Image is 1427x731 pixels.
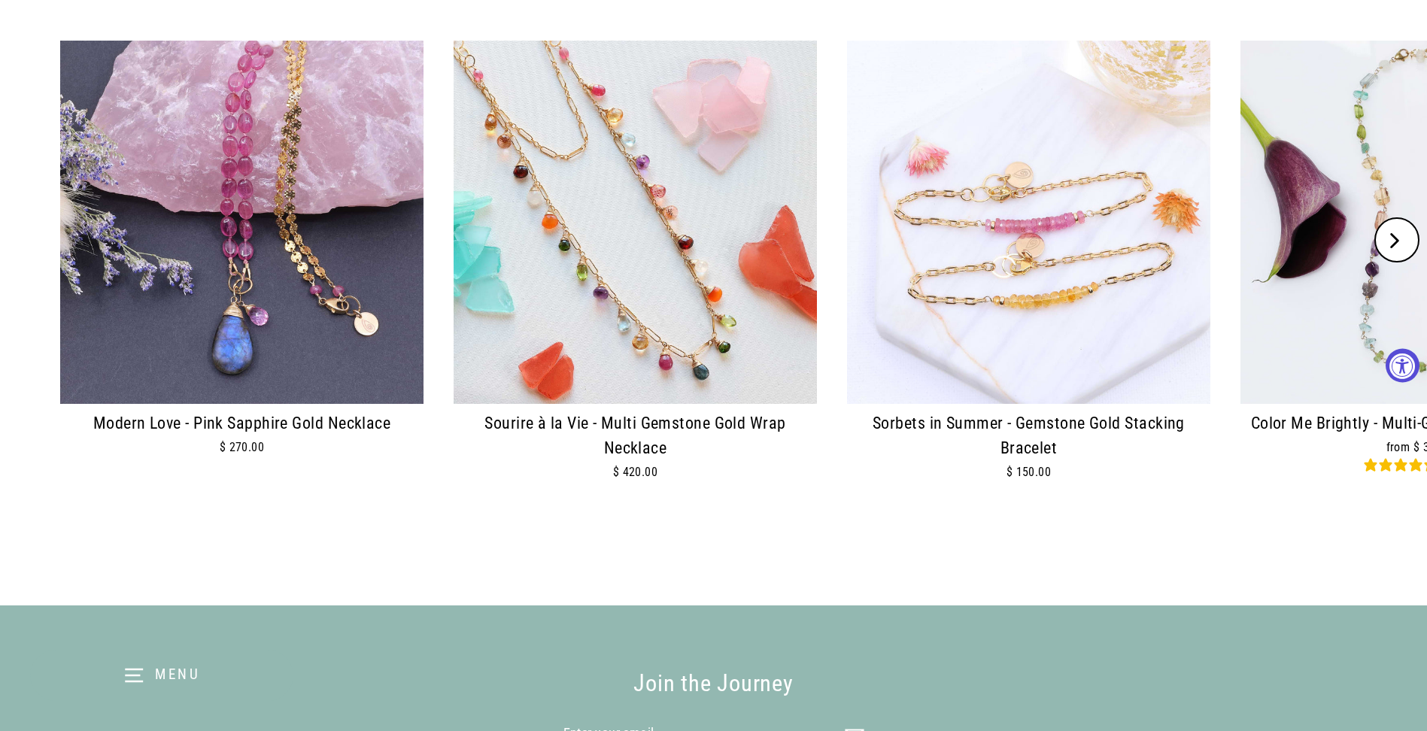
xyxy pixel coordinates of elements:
[847,41,1210,404] img: Sorbets in Summer - Gemstone Gold Stacking Bracelet main image | Breathe Autumn Rain Artisan Jewelry
[60,411,424,436] div: Modern Love - Pink Sapphire Gold Necklace
[30,650,293,701] button: Menu
[60,41,424,475] a: Modern Love - Pink Sapphire Gold Necklace main image | Breathe Autumn Rain Artisan Jewelry Modern...
[613,465,658,479] span: $ 420.00
[315,666,1111,702] div: Join the Journey
[847,41,1210,500] a: Sorbets in Summer - Gemstone Gold Stacking Bracelet main image | Breathe Autumn Rain Artisan Jewe...
[60,41,424,404] img: Modern Love - Pink Sapphire Gold Necklace main image | Breathe Autumn Rain Artisan Jewelry
[1374,217,1419,262] button: Next
[220,440,265,454] span: $ 270.00
[155,666,201,683] span: Menu
[454,411,817,461] div: Sourire à la Vie - Multi Gemstone Gold Wrap Necklace
[454,41,817,500] a: Sourire à la Vie - Multi Gemstone Gold Wrap Necklace main image | Breathe Autumn Rain Artisan Jew...
[847,411,1210,461] div: Sorbets in Summer - Gemstone Gold Stacking Bracelet
[1386,349,1419,383] button: Accessibility Widget, click to open
[1006,465,1052,479] span: $ 150.00
[454,41,817,404] img: Sourire à la Vie - Multi Gemstone Gold Wrap Necklace main image | Breathe Autumn Rain Artisan Jew...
